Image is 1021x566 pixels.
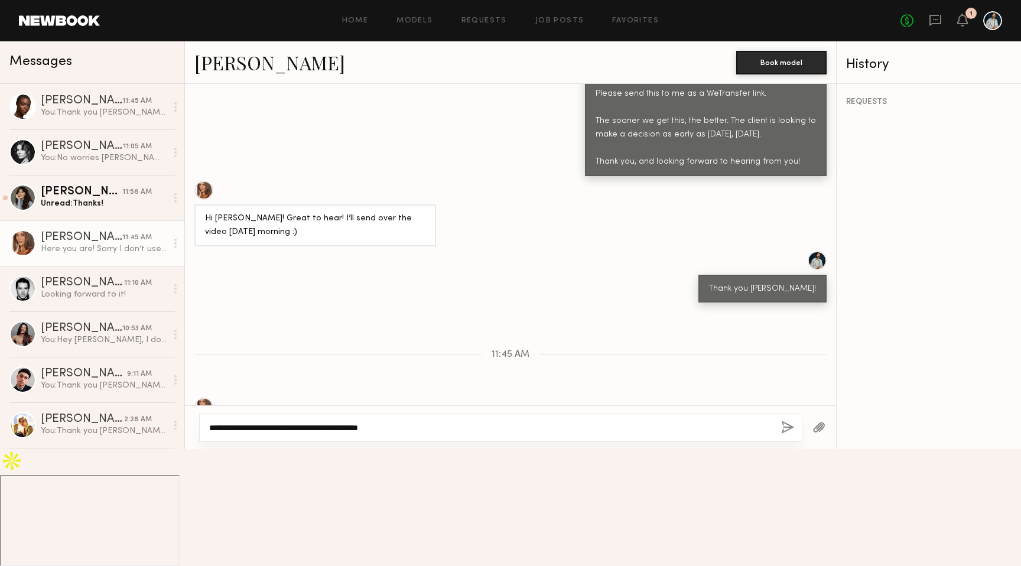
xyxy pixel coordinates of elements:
[127,369,152,380] div: 9:11 AM
[41,141,123,152] div: [PERSON_NAME]
[41,186,122,198] div: [PERSON_NAME]
[41,107,167,118] div: You: Thank you [PERSON_NAME]!
[124,414,152,425] div: 2:28 AM
[736,51,827,74] button: Book model
[41,232,122,243] div: [PERSON_NAME]
[122,96,152,107] div: 11:45 AM
[709,282,816,296] div: Thank you [PERSON_NAME]!
[461,17,507,25] a: Requests
[122,323,152,334] div: 10:53 AM
[41,334,167,346] div: You: Hey [PERSON_NAME], I downloaded your reel and gonna share with client. Send me a tape are yo...
[194,50,345,75] a: [PERSON_NAME]
[492,350,529,360] span: 11:45 AM
[41,277,124,289] div: [PERSON_NAME]
[41,368,127,380] div: [PERSON_NAME]
[736,57,827,67] a: Book model
[41,425,167,437] div: You: Thank you [PERSON_NAME]! Looking forward to it!
[846,98,1012,106] div: REQUESTS
[205,212,425,239] div: Hi [PERSON_NAME]! Great to hear! I’ll send over the video [DATE] morning :)
[612,17,659,25] a: Favorites
[41,323,122,334] div: [PERSON_NAME]
[122,187,152,198] div: 11:58 AM
[124,278,152,289] div: 11:10 AM
[9,55,72,69] span: Messages
[122,232,152,243] div: 11:45 AM
[970,11,973,17] div: 1
[535,17,584,25] a: Job Posts
[41,289,167,300] div: Looking forward to it!
[41,95,122,107] div: [PERSON_NAME]
[41,243,167,255] div: Here you are! Sorry I don’t use wetransfer anymore - they updated the terms and they are a bit sk...
[41,152,167,164] div: You: No worries [PERSON_NAME], thank you!
[41,414,124,425] div: [PERSON_NAME]
[41,198,167,209] div: Unread: Thanks!
[396,17,433,25] a: Models
[342,17,369,25] a: Home
[41,380,167,391] div: You: Thank you [PERSON_NAME]!
[846,58,1012,71] div: History
[123,141,152,152] div: 11:05 AM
